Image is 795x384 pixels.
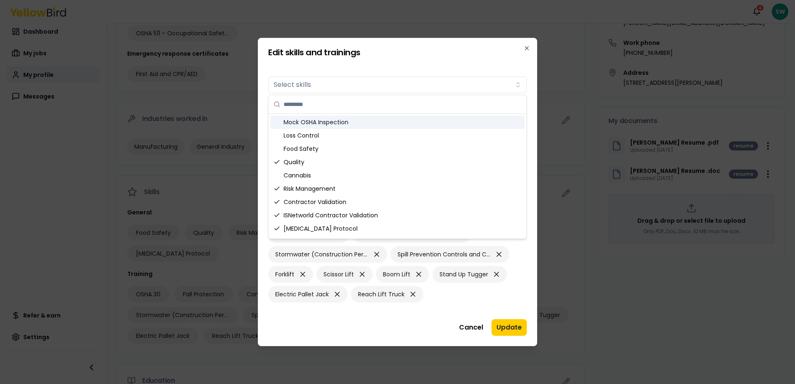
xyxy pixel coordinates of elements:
div: Mock OSHA Inspection [270,116,525,129]
span: Stand Up Tugger [439,270,488,278]
button: Cancel [454,319,488,336]
span: Boom Lift [383,270,410,278]
button: Update [491,319,527,336]
div: [MEDICAL_DATA] Protocol [270,222,525,235]
button: Select skills [268,76,527,93]
div: ISNetworld Contractor Validation [270,209,525,222]
div: Quality [270,155,525,169]
div: Food Safety [270,142,525,155]
div: Boom Lift [376,266,429,283]
div: Cannabis [270,169,525,182]
div: Suggestions [269,114,526,239]
div: Stand Up Tugger [432,266,507,283]
h2: Edit skills and trainings [268,48,527,57]
span: Forklift [275,270,294,278]
span: Stormwater (Construction Permits) Awareness [275,250,368,258]
span: Spill Prevention Controls and Countermeasure Training [397,250,491,258]
div: Contractor Validation [270,195,525,209]
div: Electric Pallet Jack [268,286,348,303]
span: Scissor Lift [323,270,354,278]
div: Loss Control [270,129,525,142]
div: Industrial Hygiene [270,235,525,249]
span: Reach Lift Truck [358,290,405,298]
div: Reach Lift Truck [351,286,423,303]
div: Scissor Lift [316,266,373,283]
div: Spill Prevention Controls and Countermeasure Training [390,246,509,263]
span: Electric Pallet Jack [275,290,329,298]
div: Stormwater (Construction Permits) Awareness [268,246,387,263]
div: Forklift [268,266,313,283]
div: Risk Management [270,182,525,195]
